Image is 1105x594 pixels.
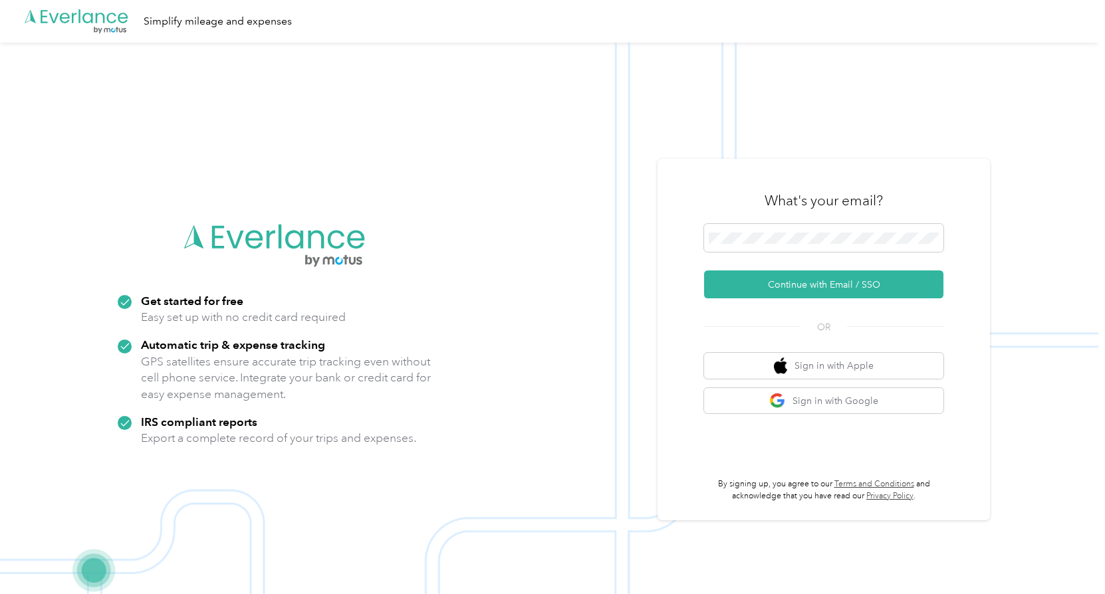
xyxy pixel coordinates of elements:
[769,393,786,409] img: google logo
[866,491,914,501] a: Privacy Policy
[141,309,346,326] p: Easy set up with no credit card required
[704,353,943,379] button: apple logoSign in with Apple
[704,388,943,414] button: google logoSign in with Google
[141,294,243,308] strong: Get started for free
[834,479,914,489] a: Terms and Conditions
[704,270,943,298] button: Continue with Email / SSO
[774,357,787,374] img: apple logo
[141,338,325,351] strong: Automatic trip & expense tracking
[765,191,883,210] h3: What's your email?
[141,415,257,429] strong: IRS compliant reports
[141,430,416,446] p: Export a complete record of your trips and expenses.
[141,353,431,403] p: GPS satellites ensure accurate trip tracking even without cell phone service. Integrate your bank...
[144,13,292,30] div: Simplify mileage and expenses
[704,478,943,502] p: By signing up, you agree to our and acknowledge that you have read our .
[800,320,847,334] span: OR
